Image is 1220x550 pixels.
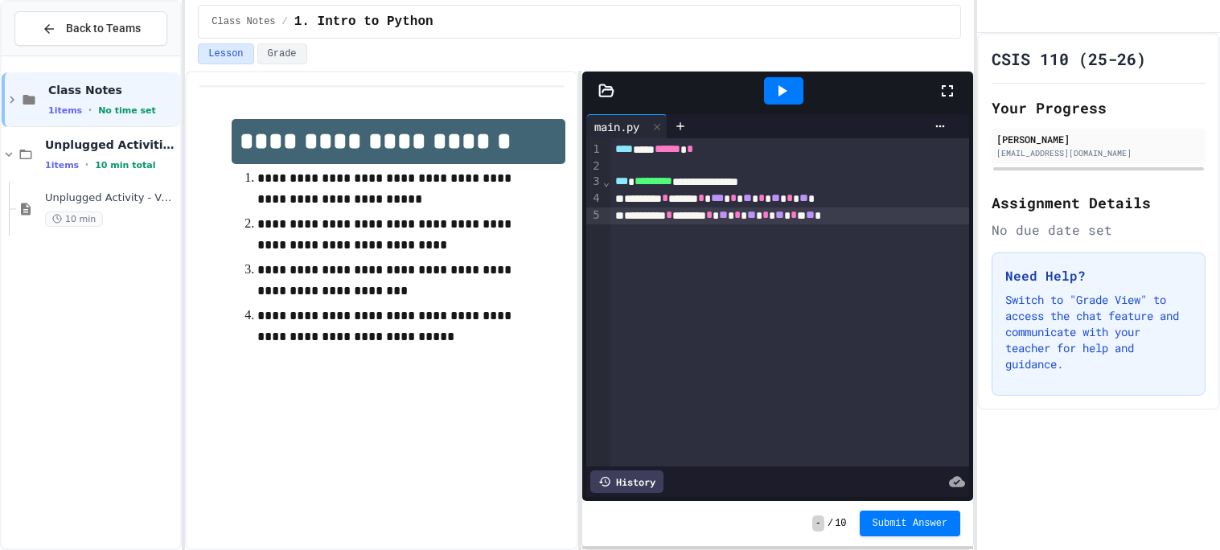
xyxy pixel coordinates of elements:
[992,47,1146,70] h1: CSIS 110 (25-26)
[45,191,177,205] span: Unplugged Activity - Variables and Data Types
[860,511,961,536] button: Submit Answer
[198,43,253,64] button: Lesson
[95,160,155,170] span: 10 min total
[992,220,1206,240] div: No due date set
[45,160,79,170] span: 1 items
[828,517,833,530] span: /
[835,517,846,530] span: 10
[586,114,668,138] div: main.py
[85,158,88,171] span: •
[45,211,103,227] span: 10 min
[586,174,602,191] div: 3
[873,517,948,530] span: Submit Answer
[812,515,824,532] span: -
[992,191,1206,214] h2: Assignment Details
[590,470,663,493] div: History
[602,175,610,188] span: Fold line
[1005,292,1192,372] p: Switch to "Grade View" to access the chat feature and communicate with your teacher for help and ...
[48,105,82,116] span: 1 items
[586,118,647,135] div: main.py
[294,12,433,31] span: 1. Intro to Python
[212,15,275,28] span: Class Notes
[996,132,1201,146] div: [PERSON_NAME]
[88,104,92,117] span: •
[66,20,141,37] span: Back to Teams
[996,147,1201,159] div: [EMAIL_ADDRESS][DOMAIN_NAME]
[586,191,602,207] div: 4
[586,158,602,174] div: 2
[45,137,177,152] span: Unplugged Activities
[14,11,167,46] button: Back to Teams
[48,83,177,97] span: Class Notes
[282,15,288,28] span: /
[586,142,602,158] div: 1
[1005,266,1192,285] h3: Need Help?
[257,43,307,64] button: Grade
[586,207,602,224] div: 5
[98,105,156,116] span: No time set
[992,96,1206,119] h2: Your Progress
